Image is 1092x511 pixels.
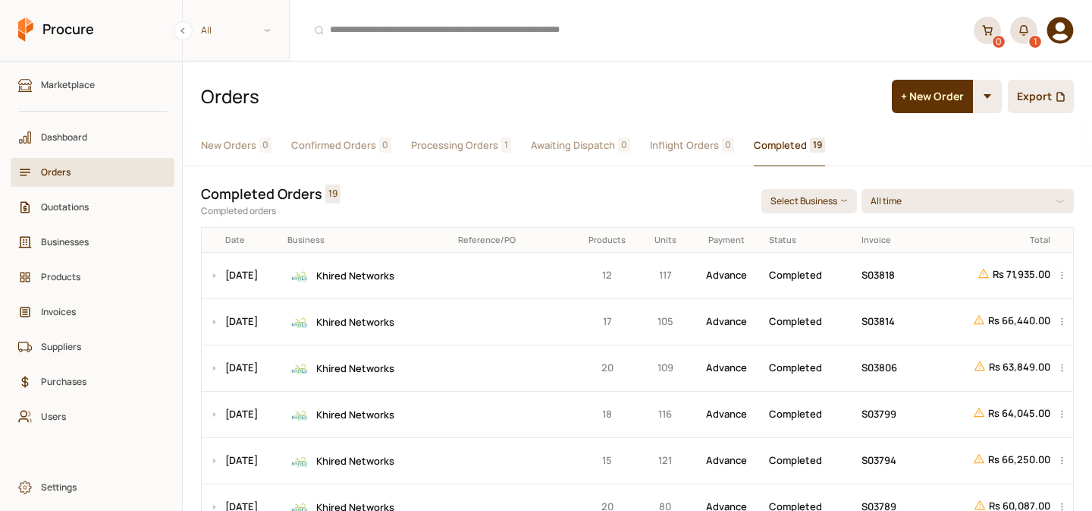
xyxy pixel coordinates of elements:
a: Products [11,263,174,292]
a: [DATE] [225,314,258,328]
td: Rs 66,440.00 [923,298,1055,345]
span: Khired Networks [316,315,394,329]
p: Completed orders [201,203,749,218]
td: Completed [764,345,856,391]
th: Products [573,228,642,252]
p: All time [871,194,905,208]
button: + New Order [892,80,973,113]
td: Rs 71,935.00 [923,252,1055,298]
div: 0 [993,36,1005,48]
span: Purchases [41,374,155,389]
a: Settings [11,473,174,502]
a: Dashboard [11,123,174,152]
th: Date [220,228,283,252]
td: S03806 [856,345,923,391]
span: Confirmed Orders [291,137,376,153]
a: Quotations [11,193,174,222]
span: 1 [501,137,511,153]
p: 117 [647,267,683,283]
span: 19 [325,185,340,203]
th: Status [764,228,856,252]
p: 17 [578,314,636,330]
span: 0 [722,137,734,153]
th: Units [642,228,689,252]
a: Businesses [11,228,174,257]
span: All [201,23,212,37]
input: Products, Businesses, Users, Suppliers, Orders, and Purchases [299,11,965,49]
td: S03794 [856,437,923,484]
span: Businesses [41,235,155,249]
span: Dashboard [41,130,155,144]
div: Khired Networks [287,263,447,288]
p: 20 [578,360,636,376]
a: 0 [974,17,1001,44]
span: 19 [810,137,825,153]
p: 12 [578,267,636,283]
button: Select Business [761,189,857,213]
td: Rs 64,045.00 [923,391,1055,437]
span: Khired Networks [316,269,394,282]
p: 121 [647,453,683,468]
span: All [183,17,289,43]
span: Marketplace [41,77,155,92]
p: Advance Payment [695,360,759,376]
a: [DATE] [225,361,258,374]
div: Khired Networks [287,356,447,380]
td: Completed [764,391,856,437]
p: 116 [647,406,683,422]
p: 109 [647,360,683,376]
button: All time [861,189,1074,213]
a: Invoices [11,298,174,326]
th: Invoice [856,228,923,252]
td: Rs 63,849.00 [923,345,1055,391]
button: 1 [1010,17,1037,44]
p: Advance Payment [695,406,759,422]
h1: Orders [201,84,880,109]
span: Users [41,409,155,424]
p: Advance Payment [695,453,759,468]
div: Khired Networks [287,310,447,334]
span: 0 [618,137,630,153]
a: [DATE] [225,268,258,282]
a: [DATE] [225,453,258,467]
th: Business [282,228,453,252]
div: 1 [1029,36,1041,48]
span: 0 [259,137,271,153]
span: 0 [379,137,391,153]
span: Inflight Orders [650,137,719,153]
span: Quotations [41,200,155,214]
a: Orders [11,158,174,187]
a: Suppliers [11,333,174,361]
a: Users [11,402,174,431]
span: Suppliers [41,339,155,354]
div: Khired Networks [287,402,447,427]
span: Orders [41,165,155,179]
div: Khired Networks [287,449,447,473]
p: 105 [647,314,683,330]
p: 18 [578,406,636,422]
td: S03799 [856,391,923,437]
th: Total [923,228,1055,252]
span: Invoices [41,304,155,319]
th: Reference/PO [453,228,573,252]
button: Export [1008,80,1074,113]
a: [DATE] [225,407,258,421]
span: Awaiting Dispatch [531,137,615,153]
td: Completed [764,298,856,345]
span: Products [41,270,155,284]
a: Marketplace [11,71,174,99]
th: Payment [689,228,764,252]
span: New Orders [201,137,256,153]
a: Procure [18,17,94,43]
td: Completed [764,437,856,484]
a: Purchases [11,367,174,396]
span: Khired Networks [316,454,394,468]
td: Completed [764,252,856,298]
span: Completed [754,137,807,153]
p: 15 [578,453,636,468]
p: Advance Payment [695,267,759,283]
span: Khired Networks [316,408,394,421]
h2: Completed Orders [201,185,322,203]
td: S03818 [856,252,923,298]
